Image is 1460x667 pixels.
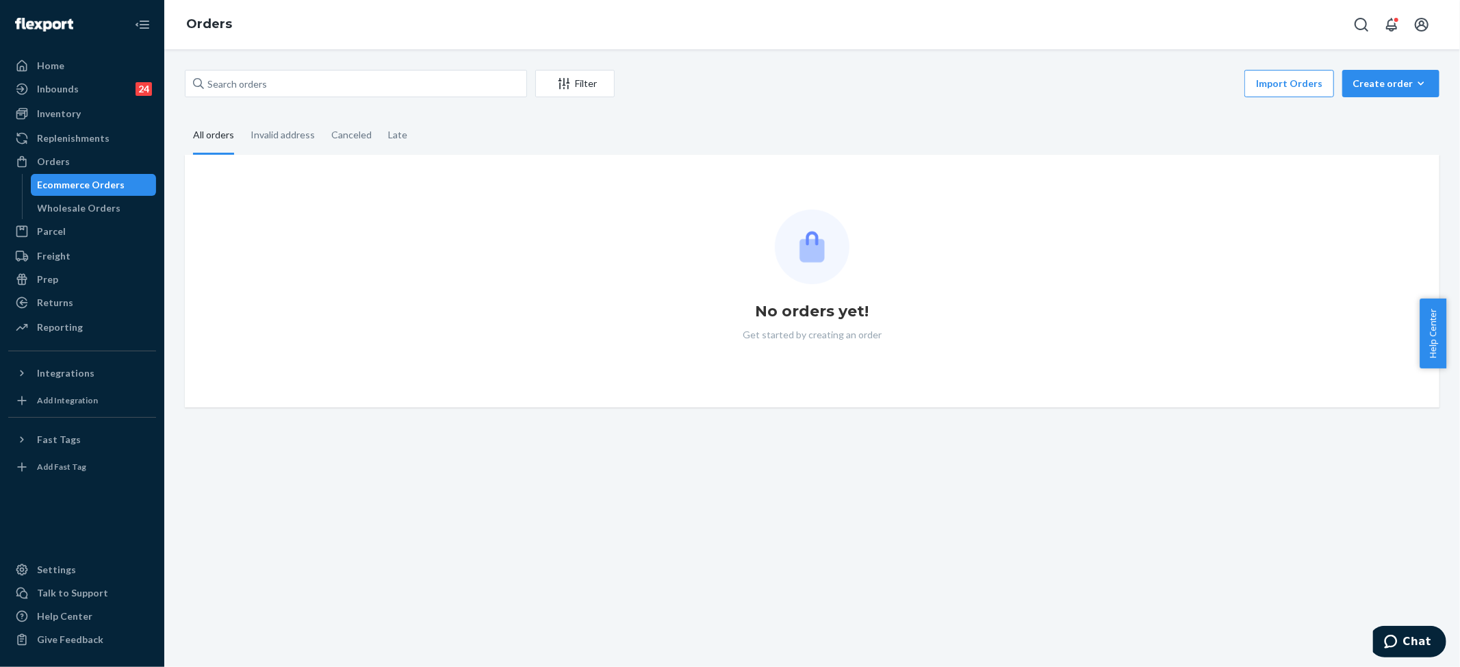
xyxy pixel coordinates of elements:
[37,225,66,238] div: Parcel
[37,320,83,334] div: Reporting
[37,155,70,168] div: Orders
[8,559,156,581] a: Settings
[37,433,81,446] div: Fast Tags
[8,127,156,149] a: Replenishments
[186,16,232,32] a: Orders
[37,273,58,286] div: Prep
[331,117,372,153] div: Canceled
[8,429,156,451] button: Fast Tags
[8,605,156,627] a: Help Center
[1244,70,1334,97] button: Import Orders
[8,221,156,242] a: Parcel
[1342,70,1439,97] button: Create order
[1353,77,1429,90] div: Create order
[1378,11,1405,38] button: Open notifications
[8,151,156,173] a: Orders
[775,210,849,284] img: Empty list
[756,301,869,323] h1: No orders yet!
[185,70,527,97] input: Search orders
[37,586,108,600] div: Talk to Support
[31,174,157,196] a: Ecommerce Orders
[15,18,73,32] img: Flexport logo
[175,5,243,45] ol: breadcrumbs
[8,292,156,314] a: Returns
[37,609,92,623] div: Help Center
[38,201,121,215] div: Wholesale Orders
[37,249,71,263] div: Freight
[193,117,234,155] div: All orders
[8,103,156,125] a: Inventory
[136,82,152,96] div: 24
[38,178,125,192] div: Ecommerce Orders
[37,461,86,473] div: Add Fast Tag
[37,296,73,310] div: Returns
[37,563,76,577] div: Settings
[8,456,156,478] a: Add Fast Tag
[8,78,156,100] a: Inbounds24
[536,77,614,90] div: Filter
[1348,11,1375,38] button: Open Search Box
[8,629,156,651] button: Give Feedback
[37,107,81,121] div: Inventory
[743,328,882,342] p: Get started by creating an order
[8,582,156,604] button: Talk to Support
[8,362,156,384] button: Integrations
[1420,299,1446,368] button: Help Center
[37,633,103,646] div: Give Feedback
[8,390,156,412] a: Add Integration
[388,117,407,153] div: Late
[37,394,98,406] div: Add Integration
[1373,626,1446,660] iframe: Opens a widget where you can chat to one of our agents
[31,197,157,219] a: Wholesale Orders
[8,55,156,77] a: Home
[37,131,110,145] div: Replenishments
[129,11,156,38] button: Close Navigation
[8,268,156,290] a: Prep
[8,316,156,338] a: Reporting
[37,59,64,73] div: Home
[1408,11,1435,38] button: Open account menu
[37,82,79,96] div: Inbounds
[8,245,156,267] a: Freight
[251,117,315,153] div: Invalid address
[37,366,94,380] div: Integrations
[535,70,615,97] button: Filter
